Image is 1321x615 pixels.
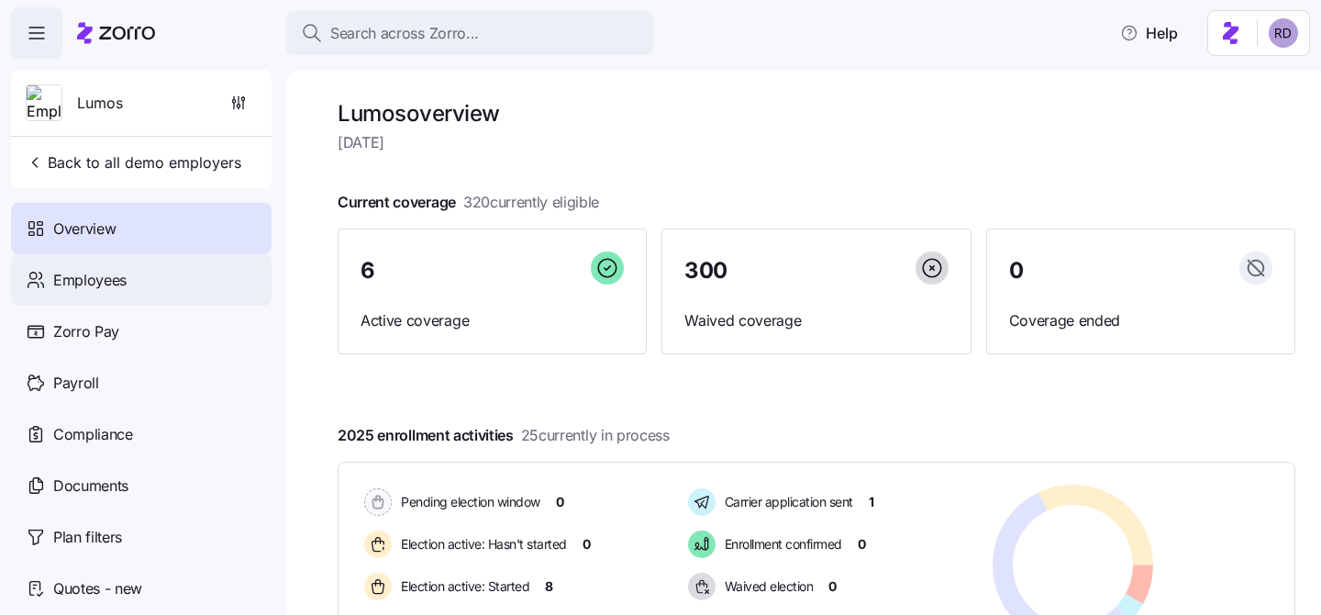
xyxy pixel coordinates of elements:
span: 300 [684,260,727,282]
button: Back to all demo employers [18,144,249,181]
span: Compliance [53,423,133,446]
span: Enrollment confirmed [719,535,842,553]
span: 6 [361,260,375,282]
a: Quotes - new [11,563,272,614]
span: Search across Zorro... [330,22,479,45]
span: 0 [858,535,866,553]
span: Waived election [719,577,814,596]
span: 320 currently eligible [463,191,599,214]
span: Active coverage [361,309,624,332]
span: Employees [53,269,127,292]
button: Search across Zorro... [286,11,653,55]
span: Carrier application sent [719,493,853,511]
span: Back to all demo employers [26,151,241,173]
span: 1 [869,493,874,511]
a: Zorro Pay [11,306,272,357]
span: Current coverage [338,191,599,214]
span: Help [1120,22,1178,44]
img: Employer logo [27,85,61,122]
span: Payroll [53,372,99,395]
a: Plan filters [11,511,272,563]
span: Overview [53,218,116,240]
a: Employees [11,254,272,306]
button: Help [1105,15,1193,51]
span: 25 currently in process [521,424,670,447]
span: [DATE] [338,131,1295,154]
a: Overview [11,203,272,254]
span: 0 [1009,260,1024,282]
span: Pending election window [395,493,540,511]
span: 0 [556,493,564,511]
span: Election active: Started [395,577,529,596]
span: Coverage ended [1009,309,1272,332]
h1: Lumos overview [338,99,1295,128]
span: 0 [583,535,591,553]
span: 0 [828,577,837,596]
span: Election active: Hasn't started [395,535,567,553]
span: 2025 enrollment activities [338,424,670,447]
a: Compliance [11,408,272,460]
span: Lumos [77,92,123,115]
span: Documents [53,475,128,498]
span: 8 [545,577,553,596]
img: 6d862e07fa9c5eedf81a4422c42283ac [1269,18,1298,48]
span: Waived coverage [684,309,948,332]
span: Plan filters [53,526,122,549]
span: Zorro Pay [53,320,119,343]
a: Documents [11,460,272,511]
a: Payroll [11,357,272,408]
span: Quotes - new [53,577,142,600]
